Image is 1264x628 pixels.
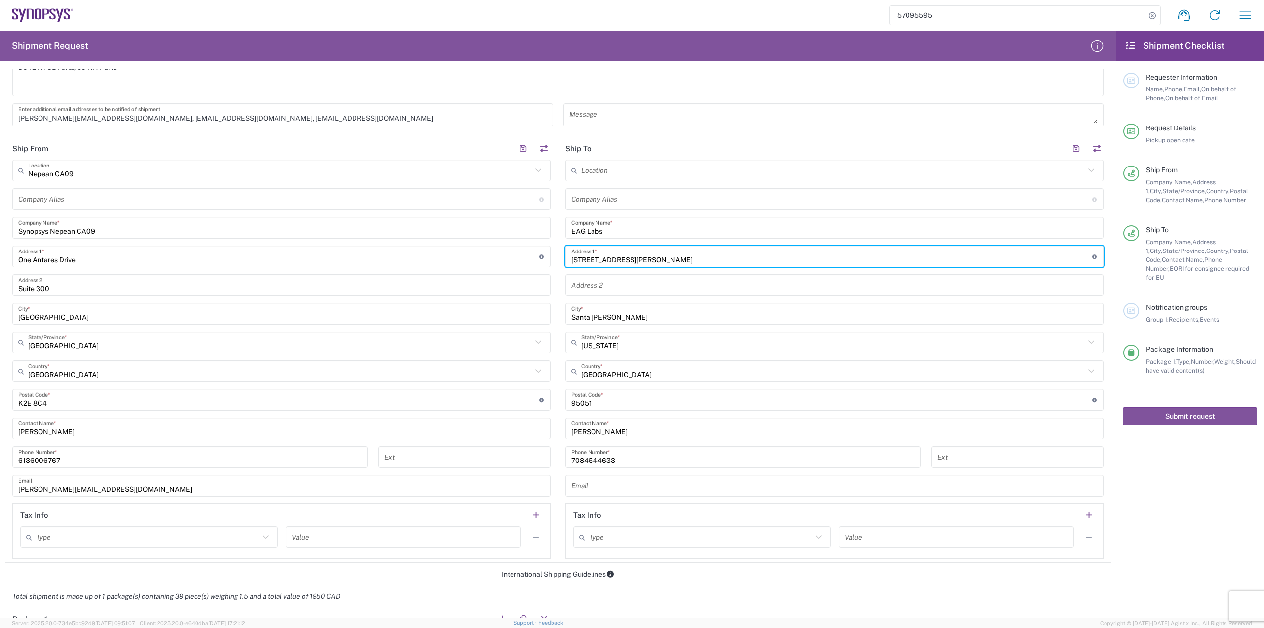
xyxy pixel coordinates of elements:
span: City, [1150,247,1162,254]
span: Package 1: [1146,358,1176,365]
span: Contact Name, [1162,196,1204,204]
span: Company Name, [1146,238,1192,246]
span: Copyright © [DATE]-[DATE] Agistix Inc., All Rights Reserved [1100,619,1252,628]
h2: Tax Info [20,510,48,520]
span: Weight, [1214,358,1236,365]
span: Notification groups [1146,303,1207,311]
span: Recipients, [1169,316,1200,323]
span: Name, [1146,85,1164,93]
span: Client: 2025.20.0-e640dba [140,620,245,626]
span: State/Province, [1162,247,1206,254]
span: Package Information [1146,345,1213,353]
button: Submit request [1123,407,1257,425]
span: Company Name, [1146,178,1192,186]
h2: Shipment Request [12,40,88,52]
span: Ship To [1146,226,1169,234]
span: Requester Information [1146,73,1217,81]
div: International Shipping Guidelines [5,570,1111,579]
span: Pickup open date [1146,136,1195,144]
span: Contact Name, [1162,256,1204,263]
span: Phone, [1164,85,1184,93]
span: On behalf of Email [1165,94,1218,102]
span: Type, [1176,358,1191,365]
span: Events [1200,316,1219,323]
span: EORI for consignee required for EU [1146,265,1249,281]
span: Number, [1191,358,1214,365]
span: Phone Number [1204,196,1246,204]
span: Country, [1206,187,1230,195]
h2: Ship From [12,144,48,154]
span: [DATE] 17:21:12 [208,620,245,626]
span: City, [1150,187,1162,195]
input: Shipment, tracking or reference number [890,6,1145,25]
h2: Package 1 [12,614,47,624]
h2: Shipment Checklist [1125,40,1224,52]
span: Country, [1206,247,1230,254]
h2: Tax Info [573,510,601,520]
span: Request Details [1146,124,1196,132]
span: Ship From [1146,166,1178,174]
span: Group 1: [1146,316,1169,323]
span: Server: 2025.20.0-734e5bc92d9 [12,620,135,626]
span: [DATE] 09:51:07 [95,620,135,626]
a: Feedback [538,620,563,626]
span: State/Province, [1162,187,1206,195]
a: Support [513,620,538,626]
span: Email, [1184,85,1201,93]
em: Total shipment is made up of 1 package(s) containing 39 piece(s) weighing 1.5 and a total value o... [5,592,348,600]
h2: Ship To [565,144,592,154]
